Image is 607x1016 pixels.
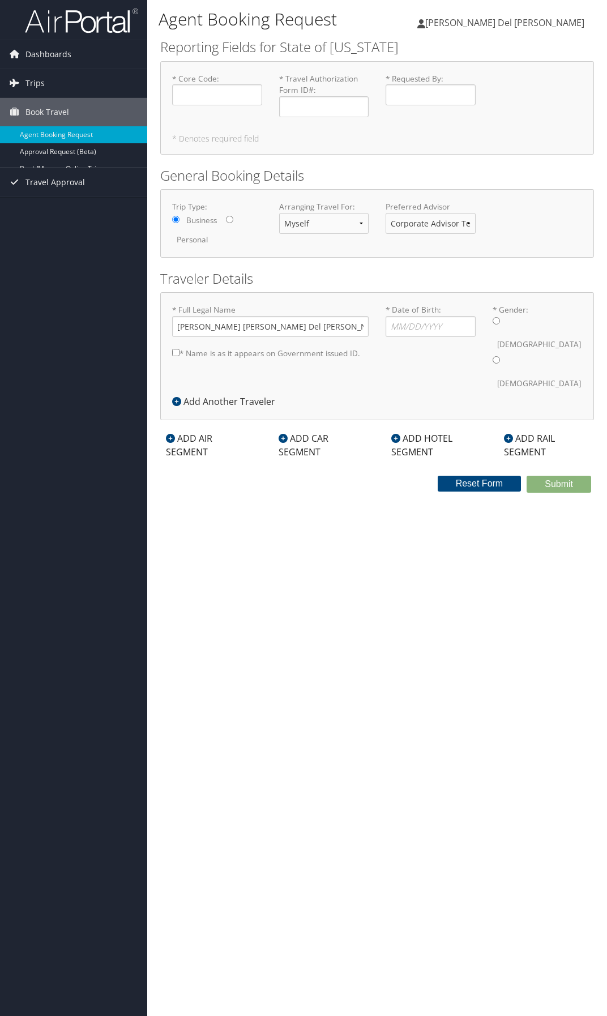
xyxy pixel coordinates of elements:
[172,316,369,337] input: * Full Legal Name
[279,73,369,117] label: * Travel Authorization Form ID# :
[172,135,582,143] h5: * Denotes required field
[527,476,591,493] button: Submit
[497,334,581,355] label: [DEMOGRAPHIC_DATA]
[160,166,594,185] h2: General Booking Details
[172,201,262,212] label: Trip Type:
[497,373,581,394] label: [DEMOGRAPHIC_DATA]
[493,356,500,364] input: * Gender:[DEMOGRAPHIC_DATA][DEMOGRAPHIC_DATA]
[493,317,500,325] input: * Gender:[DEMOGRAPHIC_DATA][DEMOGRAPHIC_DATA]
[160,269,594,288] h2: Traveler Details
[172,304,369,336] label: * Full Legal Name
[172,395,281,408] div: Add Another Traveler
[172,343,360,364] label: * Name is as it appears on Government issued ID.
[25,168,85,197] span: Travel Approval
[186,215,217,226] label: Business
[172,84,262,105] input: * Core Code:
[493,304,583,394] label: * Gender:
[279,201,369,212] label: Arranging Travel For:
[386,316,476,337] input: * Date of Birth:
[279,96,369,117] input: * Travel Authorization Form ID#:
[417,6,596,40] a: [PERSON_NAME] Del [PERSON_NAME]
[25,7,138,34] img: airportal-logo.png
[273,432,369,459] div: ADD CAR SEGMENT
[160,432,256,459] div: ADD AIR SEGMENT
[177,234,208,245] label: Personal
[386,73,476,105] label: * Requested By :
[498,432,594,459] div: ADD RAIL SEGMENT
[386,304,476,336] label: * Date of Birth:
[438,476,521,492] button: Reset Form
[425,16,584,29] span: [PERSON_NAME] Del [PERSON_NAME]
[386,84,476,105] input: * Requested By:
[160,37,594,57] h2: Reporting Fields for State of [US_STATE]
[386,432,481,459] div: ADD HOTEL SEGMENT
[172,349,179,356] input: * Name is as it appears on Government issued ID.
[25,69,45,97] span: Trips
[25,98,69,126] span: Book Travel
[386,201,476,212] label: Preferred Advisor
[25,40,71,69] span: Dashboards
[172,73,262,105] label: * Core Code :
[159,7,450,31] h1: Agent Booking Request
